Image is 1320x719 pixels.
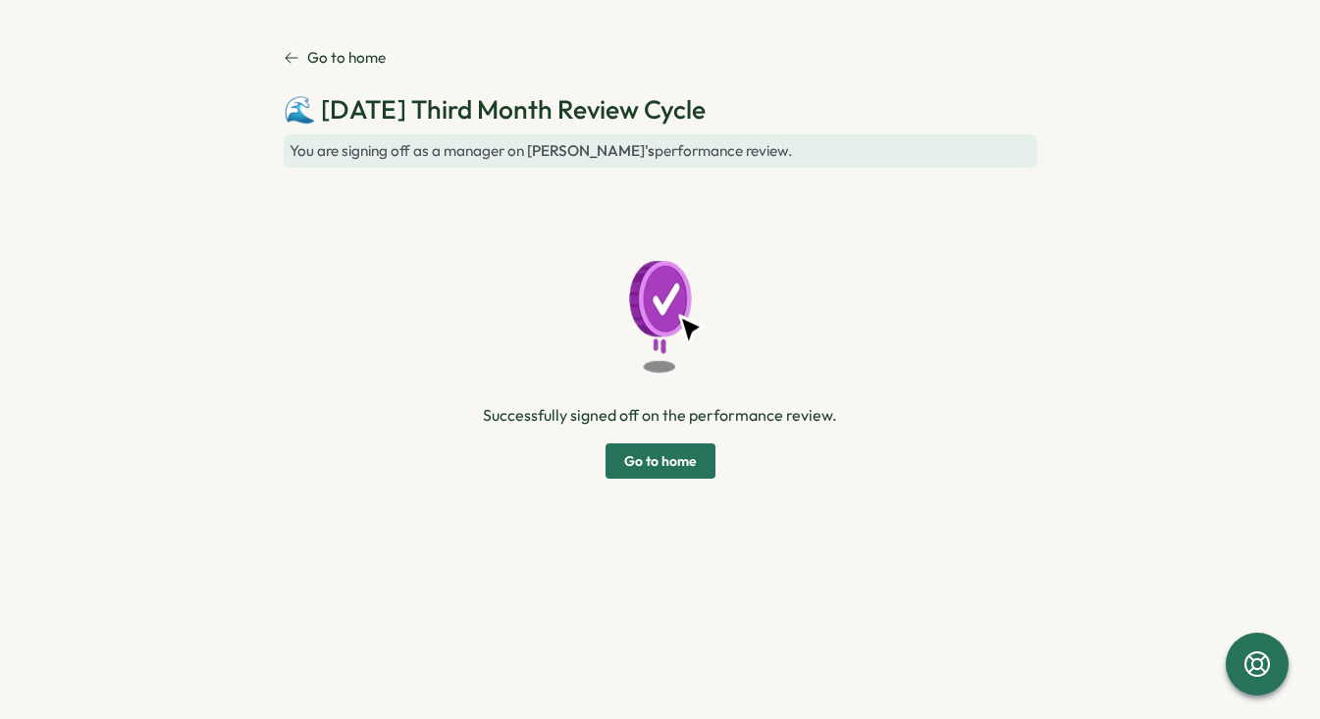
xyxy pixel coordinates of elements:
[483,403,837,428] p: Successfully signed off on the performance review.
[562,191,759,387] img: Success
[284,47,386,69] a: Go to home
[624,444,697,478] span: Go to home
[284,134,1037,168] div: You are signing off as a manager on performance review.
[606,443,715,479] button: Go to home
[284,92,1037,127] h2: 🌊 [DATE] Third Month Review Cycle
[307,47,386,69] p: Go to home
[527,141,655,160] span: [PERSON_NAME] 's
